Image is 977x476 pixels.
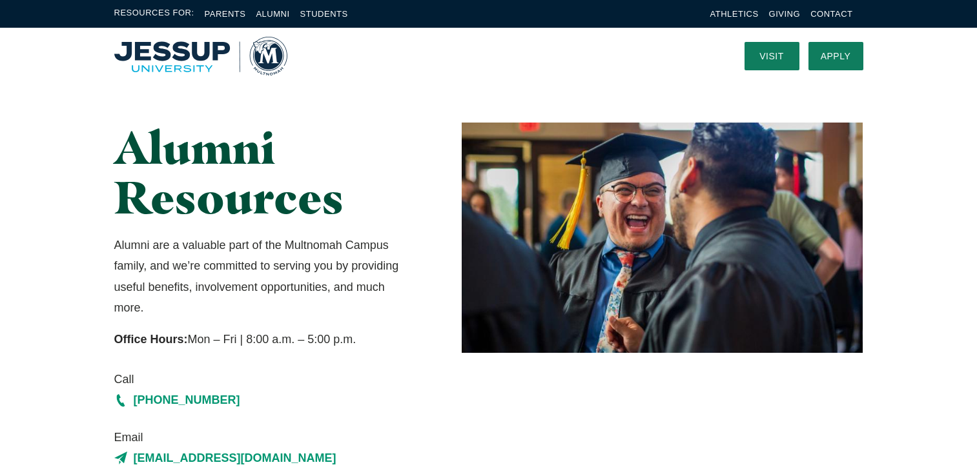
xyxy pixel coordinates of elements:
[114,123,412,222] h1: Alumni Resources
[810,9,852,19] a: Contact
[462,123,863,353] img: Two Graduates Laughing
[808,42,863,70] a: Apply
[205,9,246,19] a: Parents
[114,369,412,390] span: Call
[114,37,287,75] a: Home
[710,9,759,19] a: Athletics
[300,9,348,19] a: Students
[114,448,412,468] a: [EMAIL_ADDRESS][DOMAIN_NAME]
[114,333,188,346] strong: Office Hours:
[256,9,289,19] a: Alumni
[114,390,412,410] a: [PHONE_NUMBER]
[114,235,412,319] p: Alumni are a valuable part of the Multnomah Campus family, and we’re committed to serving you by ...
[114,37,287,75] img: Multnomah University Logo
[745,42,799,70] a: Visit
[114,6,194,21] span: Resources For:
[769,9,801,19] a: Giving
[114,427,412,448] span: Email
[114,329,412,350] p: Mon – Fri | 8:00 a.m. – 5:00 p.m.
